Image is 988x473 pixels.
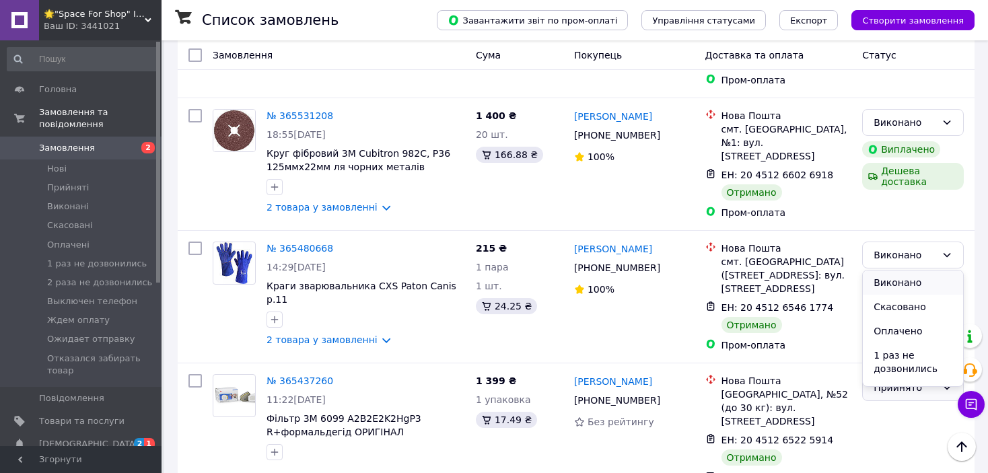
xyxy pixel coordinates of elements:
a: 2 товара у замовленні [267,56,378,67]
div: [PHONE_NUMBER] [571,391,663,410]
li: Виконано [863,270,963,295]
button: Управління статусами [641,10,766,30]
button: Завантажити звіт по пром-оплаті [437,10,628,30]
div: Отримано [721,184,782,201]
span: 100% [588,151,614,162]
button: Експорт [779,10,839,30]
span: 1 шт. [476,281,502,291]
div: [GEOGRAPHIC_DATA], №52 (до 30 кг): вул. [STREET_ADDRESS] [721,388,852,428]
span: Товари та послуги [39,415,125,427]
span: Замовлення [213,50,273,61]
span: Покупець [574,50,622,61]
span: ЕН: 20 4512 6522 5914 [721,435,834,445]
span: Ожидает отправку [47,333,135,345]
span: 2 [134,438,145,449]
span: Ждем оплату [47,314,110,326]
span: 1 [144,438,155,449]
span: 1 пара [476,262,509,272]
li: Оплачено [863,319,963,343]
div: 17.49 ₴ [476,412,537,428]
a: Фото товару [213,109,256,152]
span: Створити замовлення [862,15,964,26]
span: Замовлення [39,142,95,154]
div: [PHONE_NUMBER] [571,258,663,277]
a: Створити замовлення [838,14,975,25]
span: 2 [141,142,155,153]
li: 2 раза не дозвонились [863,381,963,419]
a: Круг фібровий 3М Cubitron 982C, P36 125ммх22мм ля чорних металів [267,148,450,172]
div: смт. [GEOGRAPHIC_DATA], №1: вул. [STREET_ADDRESS] [721,122,852,163]
span: 100% [588,284,614,295]
button: Наверх [948,433,976,461]
span: Головна [39,83,77,96]
span: Доставка та оплата [705,50,804,61]
span: 11:22[DATE] [267,394,326,405]
div: смт. [GEOGRAPHIC_DATA] ([STREET_ADDRESS]: вул. [STREET_ADDRESS] [721,255,852,295]
span: Експорт [790,15,828,26]
div: Отримано [721,449,782,466]
div: 24.25 ₴ [476,298,537,314]
div: Нова Пошта [721,374,852,388]
span: Завантажити звіт по пром-оплаті [448,14,617,26]
div: Ваш ID: 3441021 [44,20,162,32]
a: [PERSON_NAME] [574,110,652,123]
span: ЕН: 20 4512 6602 6918 [721,170,834,180]
a: [PERSON_NAME] [574,375,652,388]
a: 2 товара у замовленні [267,334,378,345]
span: Управління статусами [652,15,755,26]
div: Виплачено [862,141,940,157]
span: 1 раз не дозвонились [47,258,147,270]
span: Без рейтингу [588,416,654,427]
div: Пром-оплата [721,206,852,219]
div: 166.88 ₴ [476,147,543,163]
div: Нова Пошта [721,242,852,255]
div: Виконано [874,248,936,262]
h1: Список замовлень [202,12,339,28]
img: Фото товару [216,242,252,284]
span: ЕН: 20 4512 6546 1774 [721,302,834,313]
button: Створити замовлення [851,10,975,30]
li: 1 раз не дозвонились [863,343,963,381]
span: Отказался забирать товар [47,353,157,377]
img: Фото товару [213,386,255,406]
a: 2 товара у замовленні [267,202,378,213]
span: Повідомлення [39,392,104,404]
span: Замовлення та повідомлення [39,106,162,131]
div: [PHONE_NUMBER] [571,126,663,145]
span: 18:55[DATE] [267,129,326,140]
span: 1 400 ₴ [476,110,517,121]
span: [DEMOGRAPHIC_DATA] [39,438,139,450]
button: Чат з покупцем [958,391,985,418]
div: Нова Пошта [721,109,852,122]
a: Краги зварювальника CXS Paton Canis р.11 [267,281,456,305]
a: [PERSON_NAME] [574,242,652,256]
span: 14:29[DATE] [267,262,326,272]
span: Нові [47,163,67,175]
span: Виконані [47,201,89,213]
a: Фото товару [213,374,256,417]
div: Дешева доставка [862,163,964,190]
span: Статус [862,50,896,61]
a: Фільтр 3М 6099 A2B2E2K2HgP3 R+формальдегід ОРИГІНАЛ [267,413,421,437]
span: Скасовані [47,219,93,231]
a: № 365531208 [267,110,333,121]
div: Прийнято [874,380,936,395]
a: № 365480668 [267,243,333,254]
div: Пром-оплата [721,73,852,87]
div: Отримано [721,317,782,333]
span: 🌟"Space For Shop" Інтернет-магазин [44,8,145,20]
span: Прийняті [47,182,89,194]
span: 215 ₴ [476,243,507,254]
div: Пром-оплата [721,338,852,352]
div: Виконано [874,115,936,130]
span: 1 399 ₴ [476,375,517,386]
img: Фото товару [213,110,255,151]
span: 20 шт. [476,129,508,140]
span: Cума [476,50,501,61]
span: 2 раза не дозвонились [47,277,152,289]
span: 1 упаковка [476,394,531,405]
span: Оплачені [47,239,90,251]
